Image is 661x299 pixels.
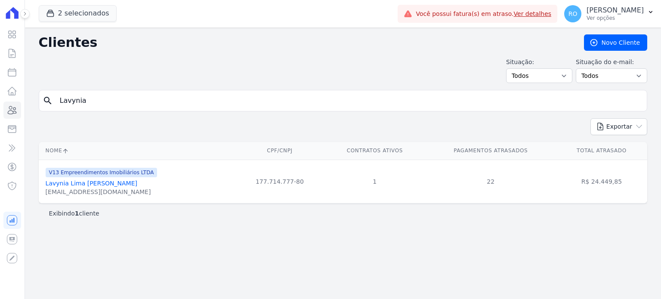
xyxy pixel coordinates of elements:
[416,9,551,18] span: Você possui fatura(s) em atraso.
[43,96,53,106] i: search
[506,58,572,67] label: Situação:
[39,5,117,22] button: 2 selecionados
[55,92,643,109] input: Buscar por nome, CPF ou e-mail
[590,118,647,135] button: Exportar
[568,11,578,17] span: RO
[235,160,324,203] td: 177.714.777-80
[556,142,647,160] th: Total Atrasado
[46,188,158,196] div: [EMAIL_ADDRESS][DOMAIN_NAME]
[75,210,79,217] b: 1
[46,180,137,187] a: Lavynia Lima [PERSON_NAME]
[557,2,661,26] button: RO [PERSON_NAME] Ver opções
[426,142,556,160] th: Pagamentos Atrasados
[46,168,158,177] span: V13 Empreendimentos Imobiliários LTDA
[556,160,647,203] td: R$ 24.449,85
[514,10,552,17] a: Ver detalhes
[584,34,647,51] a: Novo Cliente
[426,160,556,203] td: 22
[49,209,99,218] p: Exibindo cliente
[324,142,426,160] th: Contratos Ativos
[576,58,647,67] label: Situação do e-mail:
[235,142,324,160] th: CPF/CNPJ
[324,160,426,203] td: 1
[587,6,644,15] p: [PERSON_NAME]
[39,142,235,160] th: Nome
[39,35,570,50] h2: Clientes
[587,15,644,22] p: Ver opções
